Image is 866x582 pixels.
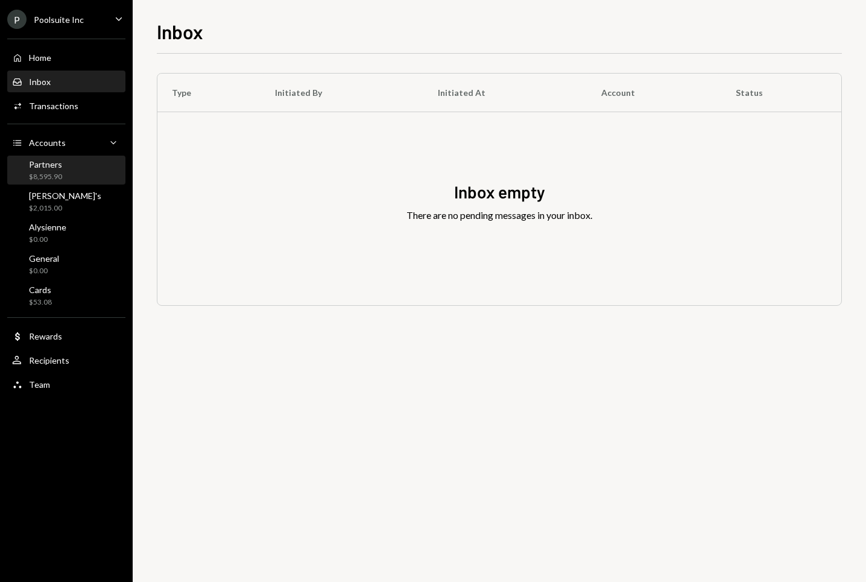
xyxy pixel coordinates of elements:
[7,187,125,216] a: [PERSON_NAME]'s$2,015.00
[29,297,52,308] div: $53.08
[7,95,125,116] a: Transactions
[29,253,59,264] div: General
[7,250,125,279] a: General$0.00
[29,191,101,201] div: [PERSON_NAME]'s
[29,222,66,232] div: Alysienne
[29,266,59,276] div: $0.00
[7,131,125,153] a: Accounts
[7,71,125,92] a: Inbox
[7,46,125,68] a: Home
[29,355,69,365] div: Recipients
[7,349,125,371] a: Recipients
[7,281,125,310] a: Cards$53.08
[29,138,66,148] div: Accounts
[7,10,27,29] div: P
[587,74,721,112] th: Account
[7,156,125,185] a: Partners$8,595.90
[721,74,841,112] th: Status
[454,180,545,204] div: Inbox empty
[7,325,125,347] a: Rewards
[29,235,66,245] div: $0.00
[29,101,78,111] div: Transactions
[29,77,51,87] div: Inbox
[29,285,52,295] div: Cards
[29,203,101,214] div: $2,015.00
[261,74,423,112] th: Initiated By
[157,19,203,43] h1: Inbox
[157,74,261,112] th: Type
[7,373,125,395] a: Team
[34,14,84,25] div: Poolsuite Inc
[29,52,51,63] div: Home
[29,159,62,169] div: Partners
[29,331,62,341] div: Rewards
[29,379,50,390] div: Team
[423,74,587,112] th: Initiated At
[7,218,125,247] a: Alysienne$0.00
[29,172,62,182] div: $8,595.90
[406,208,592,223] div: There are no pending messages in your inbox.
